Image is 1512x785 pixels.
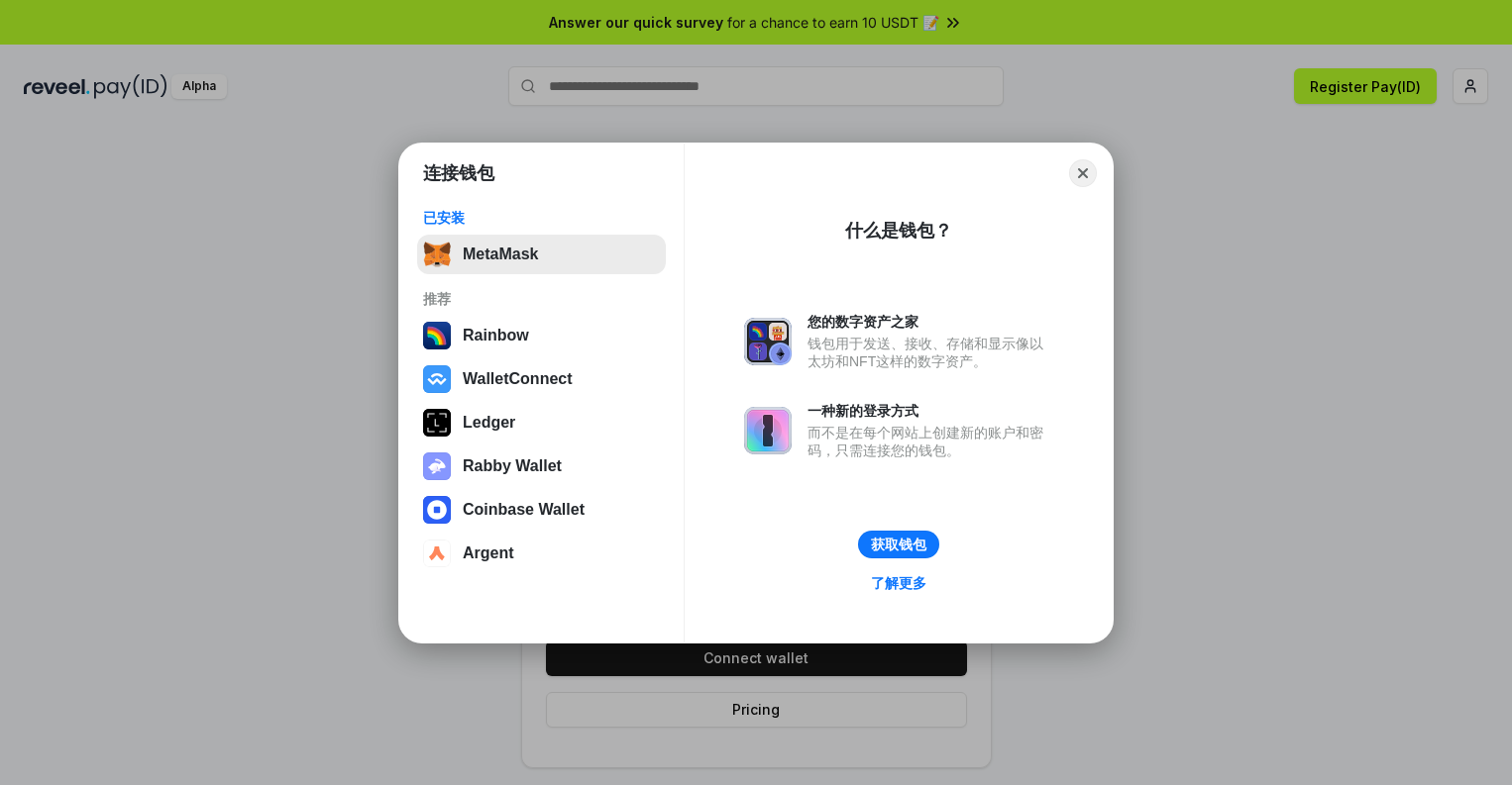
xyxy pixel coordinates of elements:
button: Argent [417,534,666,573]
div: 钱包用于发送、接收、存储和显示像以太坊和NFT这样的数字资产。 [808,335,1053,370]
div: 已安装 [423,209,660,227]
h1: 连接钱包 [423,161,494,185]
div: Coinbase Wallet [463,501,585,519]
img: svg+xml,%3Csvg%20width%3D%2228%22%20height%3D%2228%22%20viewBox%3D%220%200%2028%2028%22%20fill%3D... [423,365,451,393]
img: svg+xml,%3Csvg%20width%3D%2228%22%20height%3D%2228%22%20viewBox%3D%220%200%2028%2028%22%20fill%3D... [423,496,451,524]
img: svg+xml,%3Csvg%20xmlns%3D%22http%3A%2F%2Fwww.w3.org%2F2000%2Fsvg%22%20fill%3D%22none%22%20viewBox... [744,318,792,365]
div: 什么是钱包？ [845,219,952,243]
div: Ledger [463,414,515,432]
button: Rainbow [417,316,666,355]
div: 您的数字资产之家 [808,313,1053,331]
div: 而不是在每个网站上创建新的账户和密码，只需连接您的钱包。 [808,424,1053,459]
img: svg+xml,%3Csvg%20xmlns%3D%22http%3A%2F%2Fwww.w3.org%2F2000%2Fsvg%22%20fill%3D%22none%22%20viewBox... [423,452,451,480]
div: 了解更多 [871,574,926,592]
img: svg+xml,%3Csvg%20xmlns%3D%22http%3A%2F%2Fwww.w3.org%2F2000%2Fsvg%22%20width%3D%2228%22%20height%3... [423,409,451,437]
div: 推荐 [423,290,660,308]
button: MetaMask [417,235,666,274]
img: svg+xml,%3Csvg%20xmlns%3D%22http%3A%2F%2Fwww.w3.org%2F2000%2Fsvg%22%20fill%3D%22none%22%20viewBox... [744,407,792,454]
div: MetaMask [463,245,538,263]
div: Rainbow [463,327,529,344]
img: svg+xml,%3Csvg%20fill%3D%22none%22%20height%3D%2233%22%20viewBox%3D%220%200%2035%2033%22%20width%... [423,241,451,268]
div: 一种新的登录方式 [808,402,1053,420]
button: Close [1069,159,1097,187]
button: Ledger [417,403,666,442]
div: Argent [463,544,514,562]
img: svg+xml,%3Csvg%20width%3D%22120%22%20height%3D%22120%22%20viewBox%3D%220%200%20120%20120%22%20fil... [423,322,451,349]
div: 获取钱包 [871,536,926,553]
button: WalletConnect [417,359,666,399]
button: 获取钱包 [858,531,939,558]
div: WalletConnect [463,370,573,388]
div: Rabby Wallet [463,457,562,475]
a: 了解更多 [859,570,938,596]
button: Rabby Wallet [417,446,666,486]
img: svg+xml,%3Csvg%20width%3D%2228%22%20height%3D%2228%22%20viewBox%3D%220%200%2028%2028%22%20fill%3D... [423,540,451,567]
button: Coinbase Wallet [417,490,666,530]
